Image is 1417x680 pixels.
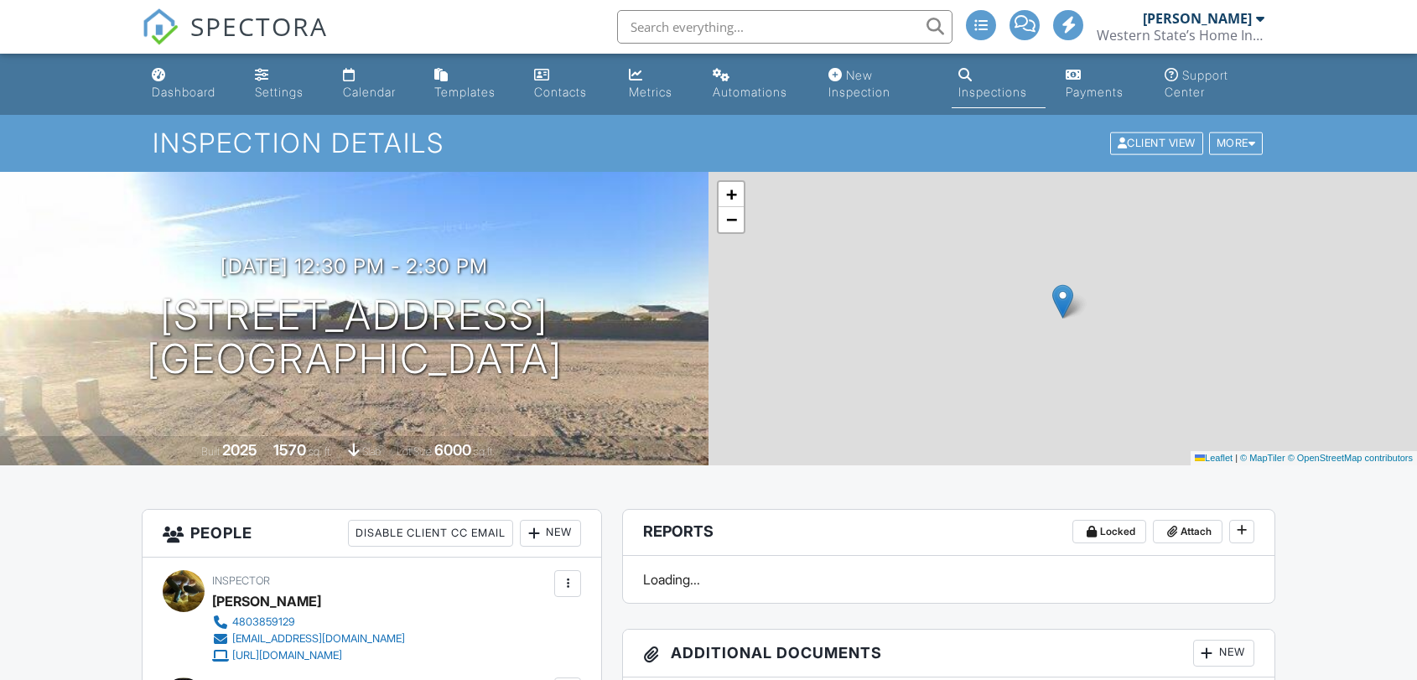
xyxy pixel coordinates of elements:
h3: People [143,510,601,558]
div: Metrics [629,85,672,99]
a: © OpenStreetMap contributors [1288,453,1413,463]
a: Metrics [622,60,693,108]
span: + [726,184,737,205]
div: Client View [1110,132,1203,155]
a: Zoom out [719,207,744,232]
span: Inspector [212,574,270,587]
span: Lot Size [397,445,432,458]
a: [EMAIL_ADDRESS][DOMAIN_NAME] [212,631,405,647]
h3: [DATE] 12:30 pm - 2:30 pm [221,255,488,278]
a: Dashboard [145,60,235,108]
h1: [STREET_ADDRESS] [GEOGRAPHIC_DATA] [147,293,563,382]
div: 1570 [273,441,306,459]
a: Inspections [952,60,1046,108]
span: sq. ft. [309,445,332,458]
div: Payments [1066,85,1124,99]
div: Dashboard [152,85,215,99]
span: − [726,209,737,230]
span: Built [201,445,220,458]
img: Marker [1052,284,1073,319]
a: 4803859129 [212,614,405,631]
div: Inspections [958,85,1027,99]
h3: Additional Documents [623,630,1274,677]
div: Contacts [534,85,587,99]
h1: Inspection Details [153,128,1264,158]
div: Western State’s Home Inspections LLC [1097,27,1264,44]
div: Automations [713,85,787,99]
a: Contacts [527,60,608,108]
a: Client View [1108,136,1207,148]
span: slab [362,445,381,458]
div: 6000 [434,441,471,459]
div: New [520,520,581,547]
img: The Best Home Inspection Software - Spectora [142,8,179,45]
span: | [1235,453,1238,463]
div: Disable Client CC Email [348,520,513,547]
div: Support Center [1165,68,1228,99]
div: 4803859129 [232,615,295,629]
a: Zoom in [719,182,744,207]
div: 2025 [222,441,257,459]
a: Settings [248,60,324,108]
a: Templates [428,60,515,108]
a: [URL][DOMAIN_NAME] [212,647,405,664]
a: SPECTORA [142,23,328,58]
input: Search everything... [617,10,952,44]
span: SPECTORA [190,8,328,44]
div: New [1193,640,1254,667]
a: Calendar [336,60,413,108]
div: More [1209,132,1264,155]
div: [URL][DOMAIN_NAME] [232,649,342,662]
a: Leaflet [1195,453,1233,463]
div: [PERSON_NAME] [212,589,321,614]
div: [PERSON_NAME] [1143,10,1252,27]
a: Payments [1059,60,1144,108]
div: Templates [434,85,496,99]
a: New Inspection [822,60,938,108]
a: © MapTiler [1240,453,1285,463]
span: sq.ft. [474,445,495,458]
a: Automations (Advanced) [706,60,809,108]
a: Support Center [1158,60,1272,108]
div: [EMAIL_ADDRESS][DOMAIN_NAME] [232,632,405,646]
div: Calendar [343,85,396,99]
div: New Inspection [828,68,890,99]
div: Settings [255,85,304,99]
